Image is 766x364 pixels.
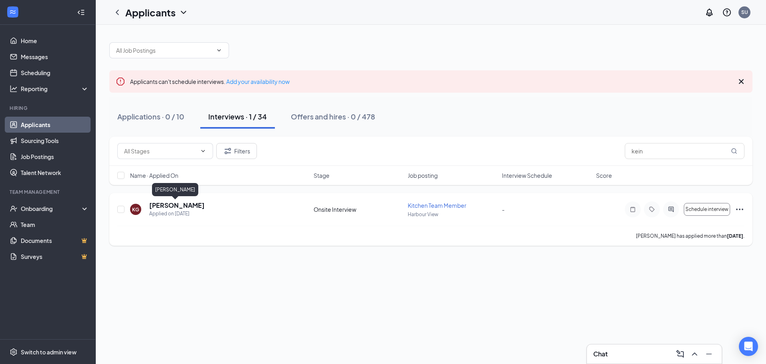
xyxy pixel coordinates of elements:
[502,171,552,179] span: Interview Schedule
[152,183,198,196] div: [PERSON_NAME]
[314,205,403,213] div: Onsite Interview
[200,148,206,154] svg: ChevronDown
[727,233,743,239] b: [DATE]
[291,111,375,121] div: Offers and hires · 0 / 478
[216,143,257,159] button: Filter Filters
[21,133,89,149] a: Sourcing Tools
[21,33,89,49] a: Home
[722,8,732,17] svg: QuestionInfo
[21,165,89,181] a: Talent Network
[21,205,82,213] div: Onboarding
[735,205,744,214] svg: Ellipses
[21,49,89,65] a: Messages
[21,65,89,81] a: Scheduling
[703,348,715,360] button: Minimize
[688,348,701,360] button: ChevronUp
[593,350,608,358] h3: Chat
[741,9,748,16] div: SU
[226,78,290,85] a: Add your availability now
[10,189,87,195] div: Team Management
[216,47,222,54] svg: ChevronDown
[125,6,176,19] h1: Applicants
[674,348,687,360] button: ComposeMessage
[596,171,612,179] span: Score
[685,207,728,212] span: Schedule interview
[9,8,17,16] svg: WorkstreamLogo
[21,348,77,356] div: Switch to admin view
[21,85,89,93] div: Reporting
[736,77,746,86] svg: Cross
[117,111,184,121] div: Applications · 0 / 10
[149,210,205,218] div: Applied on [DATE]
[179,8,188,17] svg: ChevronDown
[116,46,213,55] input: All Job Postings
[666,206,676,213] svg: ActiveChat
[314,171,330,179] span: Stage
[675,349,685,359] svg: ComposeMessage
[21,117,89,133] a: Applicants
[21,217,89,233] a: Team
[502,206,505,213] span: -
[408,211,497,218] p: Harbour View
[223,146,233,156] svg: Filter
[636,233,744,239] p: [PERSON_NAME] has applied more than .
[77,8,85,16] svg: Collapse
[130,78,290,85] span: Applicants can't schedule interviews.
[10,205,18,213] svg: UserCheck
[113,8,122,17] svg: ChevronLeft
[731,148,737,154] svg: MagnifyingGlass
[21,149,89,165] a: Job Postings
[628,206,638,213] svg: Note
[10,85,18,93] svg: Analysis
[149,201,205,210] h5: [PERSON_NAME]
[130,171,178,179] span: Name · Applied On
[408,171,438,179] span: Job posting
[10,105,87,111] div: Hiring
[116,77,125,86] svg: Error
[21,233,89,249] a: DocumentsCrown
[739,337,758,356] div: Open Intercom Messenger
[124,147,197,155] input: All Stages
[132,206,139,213] div: KG
[208,111,267,121] div: Interviews · 1 / 34
[21,249,89,265] a: SurveysCrown
[647,206,657,213] svg: Tag
[625,143,744,159] input: Search in interviews
[705,8,714,17] svg: Notifications
[690,349,699,359] svg: ChevronUp
[684,203,730,216] button: Schedule interview
[408,202,466,209] span: Kitchen Team Member
[10,348,18,356] svg: Settings
[704,349,714,359] svg: Minimize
